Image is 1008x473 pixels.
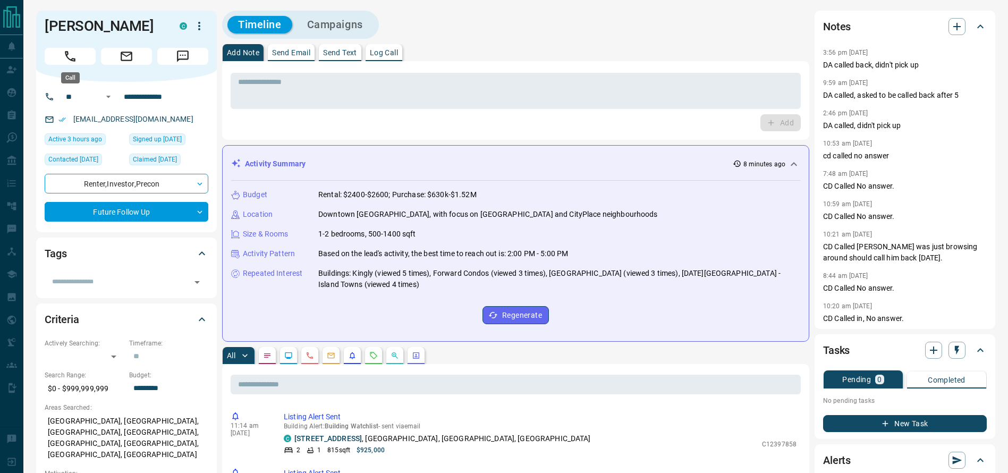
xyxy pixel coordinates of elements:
[45,339,124,348] p: Actively Searching:
[823,447,987,473] div: Alerts
[823,393,987,409] p: No pending tasks
[318,209,658,220] p: Downtown [GEOGRAPHIC_DATA], with focus on [GEOGRAPHIC_DATA] and CityPlace neighbourhoods
[45,380,124,398] p: $0 - $999,999,999
[823,49,868,56] p: 3:56 pm [DATE]
[391,351,399,360] svg: Opportunities
[325,423,378,430] span: Building Watchlist
[45,18,164,35] h1: [PERSON_NAME]
[823,211,987,222] p: CD Called No answer.
[102,90,115,103] button: Open
[823,337,987,363] div: Tasks
[297,16,374,33] button: Campaigns
[327,351,335,360] svg: Emails
[823,200,872,208] p: 10:59 am [DATE]
[245,158,306,170] p: Activity Summary
[58,116,66,123] svg: Email Verified
[45,202,208,222] div: Future Follow Up
[294,433,591,444] p: , [GEOGRAPHIC_DATA], [GEOGRAPHIC_DATA], [GEOGRAPHIC_DATA]
[227,16,292,33] button: Timeline
[48,134,102,145] span: Active 3 hours ago
[823,79,868,87] p: 9:59 am [DATE]
[284,423,797,430] p: Building Alert : - sent via email
[823,231,872,238] p: 10:21 am [DATE]
[823,14,987,39] div: Notes
[45,307,208,332] div: Criteria
[45,133,124,148] div: Tue Sep 16 2025
[928,376,965,384] p: Completed
[48,154,98,165] span: Contacted [DATE]
[227,49,259,56] p: Add Note
[370,49,398,56] p: Log Call
[243,229,289,240] p: Size & Rooms
[842,376,871,383] p: Pending
[73,115,193,123] a: [EMAIL_ADDRESS][DOMAIN_NAME]
[369,351,378,360] svg: Requests
[101,48,152,65] span: Email
[327,445,350,455] p: 815 sqft
[823,181,987,192] p: CD Called No answer.
[823,109,868,117] p: 2:46 pm [DATE]
[823,140,872,147] p: 10:53 am [DATE]
[243,189,267,200] p: Budget
[482,306,549,324] button: Regenerate
[294,434,362,443] a: [STREET_ADDRESS]
[45,241,208,266] div: Tags
[823,313,987,324] p: CD Called in, No answer.
[823,415,987,432] button: New Task
[45,311,79,328] h2: Criteria
[45,48,96,65] span: Call
[180,22,187,30] div: condos.ca
[263,351,272,360] svg: Notes
[297,445,300,455] p: 2
[306,351,314,360] svg: Calls
[45,154,124,168] div: Wed Aug 20 2025
[318,268,800,290] p: Buildings: Kingly (viewed 5 times), Forward Condos (viewed 3 times), [GEOGRAPHIC_DATA] (viewed 3 ...
[823,241,987,264] p: CD Called [PERSON_NAME] was just browsing around should call him back [DATE].
[231,422,268,429] p: 11:14 am
[877,376,882,383] p: 0
[231,154,800,174] div: Activity Summary8 minutes ago
[243,248,295,259] p: Activity Pattern
[284,435,291,442] div: condos.ca
[823,283,987,294] p: CD Called No answer.
[823,302,872,310] p: 10:20 am [DATE]
[318,229,416,240] p: 1-2 bedrooms, 500-1400 sqft
[317,445,321,455] p: 1
[284,411,797,423] p: Listing Alert Sent
[823,120,987,131] p: DA called, didn't pick up
[129,154,208,168] div: Tue Aug 01 2023
[157,48,208,65] span: Message
[762,440,797,449] p: C12397858
[243,209,273,220] p: Location
[45,370,124,380] p: Search Range:
[272,49,310,56] p: Send Email
[823,60,987,71] p: DA called back, didn't pick up
[318,189,477,200] p: Rental: $2400-$2600; Purchase: $630k-$1.52M
[45,412,208,463] p: [GEOGRAPHIC_DATA], [GEOGRAPHIC_DATA], [GEOGRAPHIC_DATA], [GEOGRAPHIC_DATA], [GEOGRAPHIC_DATA], [G...
[743,159,785,169] p: 8 minutes ago
[323,49,357,56] p: Send Text
[61,72,80,83] div: Call
[190,275,205,290] button: Open
[133,154,177,165] span: Claimed [DATE]
[133,134,182,145] span: Signed up [DATE]
[357,445,385,455] p: $925,000
[823,150,987,162] p: cd called no answer
[227,352,235,359] p: All
[129,339,208,348] p: Timeframe:
[318,248,568,259] p: Based on the lead's activity, the best time to reach out is: 2:00 PM - 5:00 PM
[129,133,208,148] div: Tue Sep 05 2017
[231,429,268,437] p: [DATE]
[284,351,293,360] svg: Lead Browsing Activity
[243,268,302,279] p: Repeated Interest
[348,351,357,360] svg: Listing Alerts
[45,403,208,412] p: Areas Searched:
[45,245,66,262] h2: Tags
[412,351,420,360] svg: Agent Actions
[823,342,850,359] h2: Tasks
[823,18,851,35] h2: Notes
[45,174,208,193] div: Renter , Investor , Precon
[823,90,987,101] p: DA called, asked to be called back after 5
[129,370,208,380] p: Budget:
[823,170,868,178] p: 7:48 am [DATE]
